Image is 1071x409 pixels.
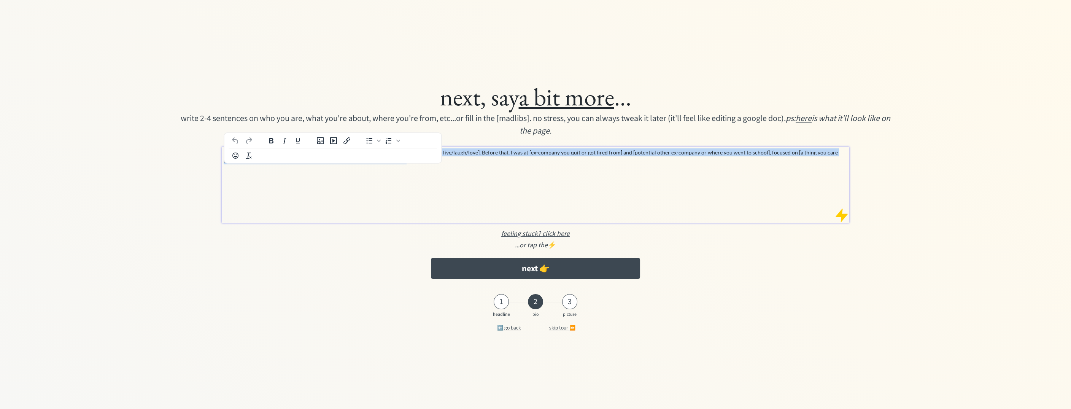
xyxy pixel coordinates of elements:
[242,150,255,161] button: Clear formatting
[363,135,382,146] div: Bullet list
[121,81,950,112] div: next, say ...
[528,297,543,306] div: 2
[291,135,304,146] button: Underline
[560,312,579,317] div: picture
[224,148,848,164] p: I’m currently a [your dope title] at [company that pays the bills], based in [the place where you...
[229,135,242,146] button: Undo
[265,135,278,146] button: Bold
[314,135,327,146] button: Insert image
[537,320,587,335] button: skip tour ⏩
[492,312,511,317] div: headline
[501,229,570,239] u: feeling stuck? click here
[515,240,548,250] em: ...or tap the
[494,297,509,306] div: 1
[121,240,950,250] div: ⚡️
[520,112,892,137] em: ps: is what it'll look like on the page.
[431,258,640,279] button: next 👉
[340,135,353,146] button: Insert/edit link
[242,135,255,146] button: Redo
[278,135,291,146] button: Italic
[526,312,545,317] div: bio
[229,150,242,161] button: Emojis
[518,81,614,113] u: a bit more
[382,135,401,146] div: Numbered list
[796,112,812,124] u: here
[484,320,534,335] button: ⬅️ go back
[562,297,577,306] div: 3
[327,135,340,146] button: add video
[180,112,891,137] div: write 2-4 sentences on who you are, what you're about, where you're from, etc...or fill in the [m...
